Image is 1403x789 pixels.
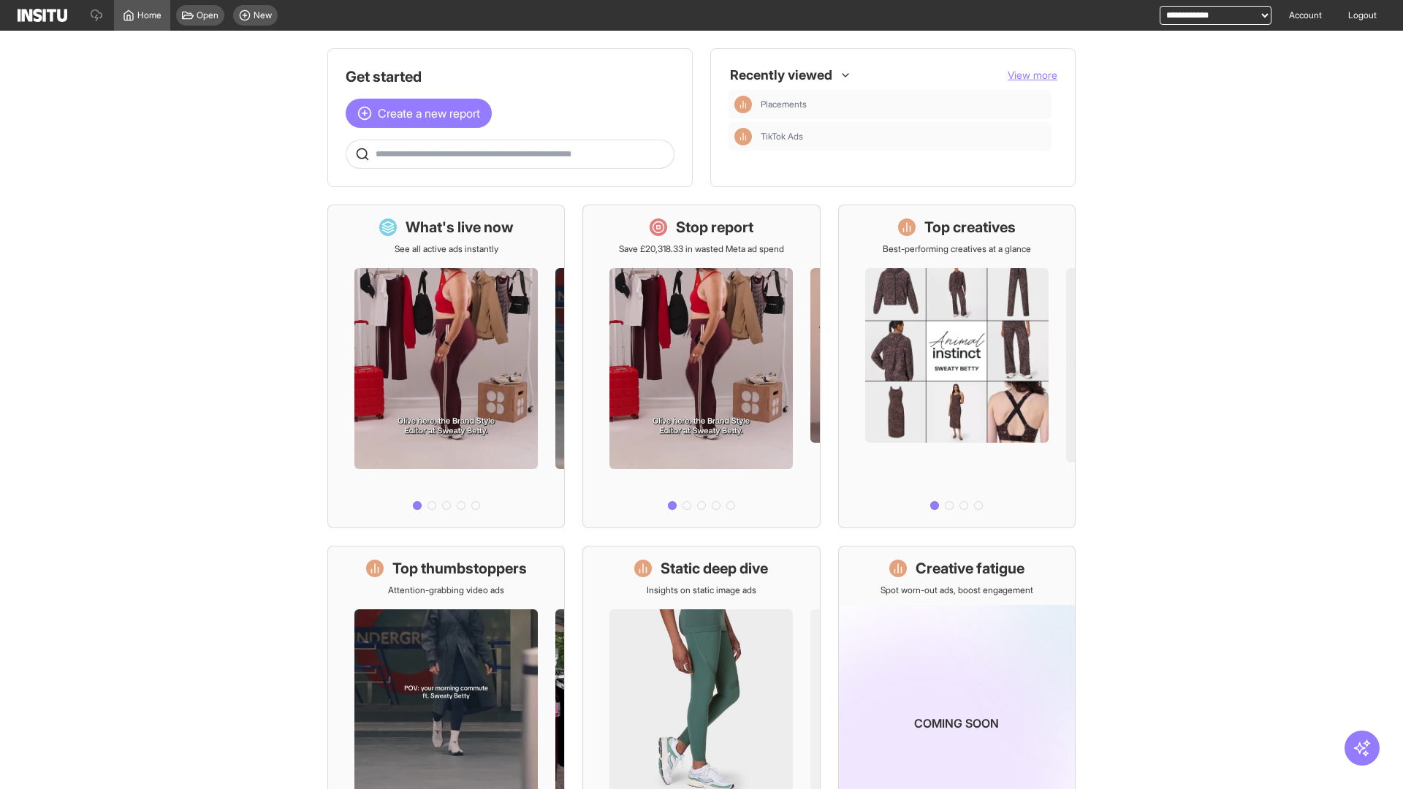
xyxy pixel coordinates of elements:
[327,205,565,528] a: What's live nowSee all active ads instantly
[676,217,753,237] h1: Stop report
[197,9,218,21] span: Open
[1008,68,1057,83] button: View more
[761,99,1046,110] span: Placements
[838,205,1076,528] a: Top creativesBest-performing creatives at a glance
[582,205,820,528] a: Stop reportSave £20,318.33 in wasted Meta ad spend
[378,104,480,122] span: Create a new report
[883,243,1031,255] p: Best-performing creatives at a glance
[647,584,756,596] p: Insights on static image ads
[395,243,498,255] p: See all active ads instantly
[346,99,492,128] button: Create a new report
[406,217,514,237] h1: What's live now
[137,9,161,21] span: Home
[392,558,527,579] h1: Top thumbstoppers
[388,584,504,596] p: Attention-grabbing video ads
[661,558,768,579] h1: Static deep dive
[254,9,272,21] span: New
[734,96,752,113] div: Insights
[1008,69,1057,81] span: View more
[761,131,803,142] span: TikTok Ads
[734,128,752,145] div: Insights
[761,99,807,110] span: Placements
[346,66,674,87] h1: Get started
[761,131,1046,142] span: TikTok Ads
[18,9,67,22] img: Logo
[619,243,784,255] p: Save £20,318.33 in wasted Meta ad spend
[924,217,1016,237] h1: Top creatives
